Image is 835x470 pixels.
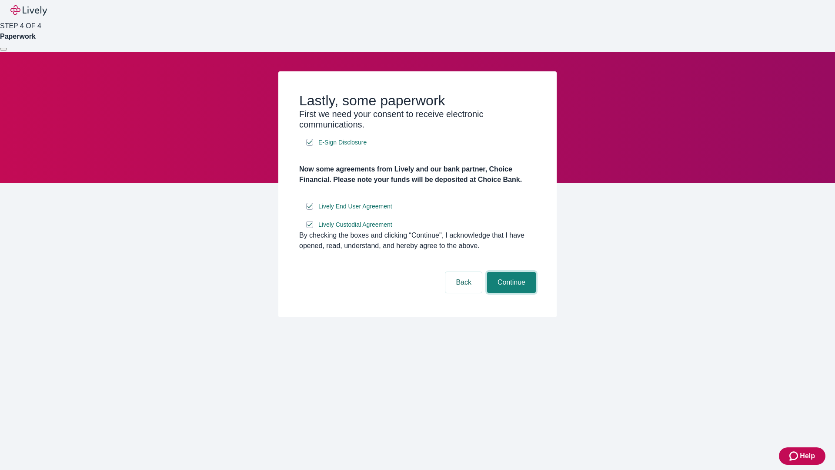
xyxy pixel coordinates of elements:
span: E-Sign Disclosure [318,138,367,147]
h2: Lastly, some paperwork [299,92,536,109]
button: Back [445,272,482,293]
a: e-sign disclosure document [317,201,394,212]
button: Zendesk support iconHelp [779,447,825,465]
span: Help [800,451,815,461]
div: By checking the boxes and clicking “Continue", I acknowledge that I have opened, read, understand... [299,230,536,251]
button: Continue [487,272,536,293]
a: e-sign disclosure document [317,137,368,148]
h4: Now some agreements from Lively and our bank partner, Choice Financial. Please note your funds wi... [299,164,536,185]
h3: First we need your consent to receive electronic communications. [299,109,536,130]
img: Lively [10,5,47,16]
span: Lively Custodial Agreement [318,220,392,229]
svg: Zendesk support icon [789,451,800,461]
a: e-sign disclosure document [317,219,394,230]
span: Lively End User Agreement [318,202,392,211]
